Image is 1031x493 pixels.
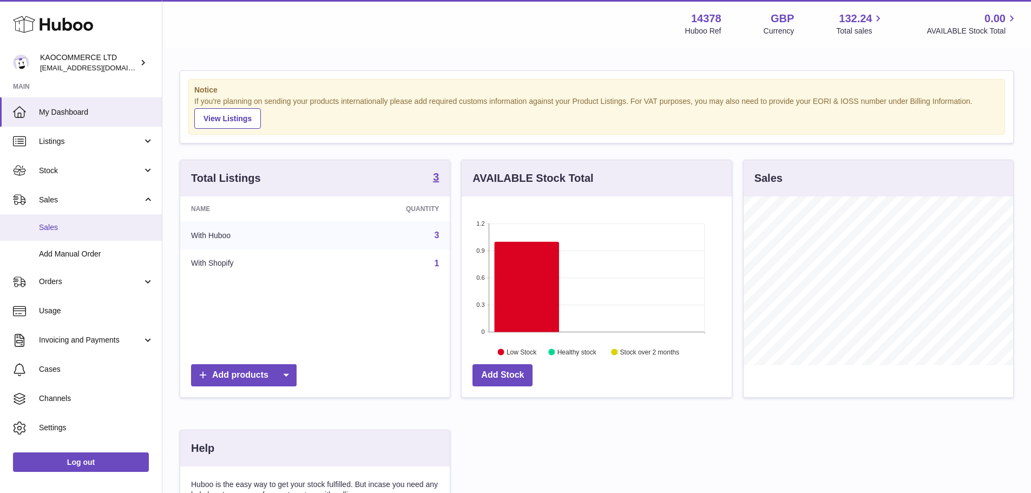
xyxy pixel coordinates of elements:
[326,196,450,221] th: Quantity
[13,452,149,472] a: Log out
[764,26,794,36] div: Currency
[194,108,261,129] a: View Listings
[39,423,154,433] span: Settings
[180,221,326,249] td: With Huboo
[472,171,593,186] h3: AVAILABLE Stock Total
[434,259,439,268] a: 1
[984,11,1006,26] span: 0.00
[836,26,884,36] span: Total sales
[477,220,485,227] text: 1.2
[507,348,537,356] text: Low Stock
[180,196,326,221] th: Name
[477,301,485,308] text: 0.3
[433,172,439,182] strong: 3
[477,274,485,281] text: 0.6
[191,441,214,456] h3: Help
[836,11,884,36] a: 132.24 Total sales
[434,231,439,240] a: 3
[39,249,154,259] span: Add Manual Order
[39,393,154,404] span: Channels
[40,63,159,72] span: [EMAIL_ADDRESS][DOMAIN_NAME]
[39,335,142,345] span: Invoicing and Payments
[472,364,533,386] a: Add Stock
[620,348,679,356] text: Stock over 2 months
[13,55,29,71] img: internalAdmin-14378@internal.huboo.com
[482,328,485,335] text: 0
[754,171,783,186] h3: Sales
[685,26,721,36] div: Huboo Ref
[180,249,326,278] td: With Shopify
[39,277,142,287] span: Orders
[191,364,297,386] a: Add products
[557,348,597,356] text: Healthy stock
[927,26,1018,36] span: AVAILABLE Stock Total
[477,247,485,254] text: 0.9
[839,11,872,26] span: 132.24
[433,172,439,185] a: 3
[39,195,142,205] span: Sales
[927,11,1018,36] a: 0.00 AVAILABLE Stock Total
[40,52,137,73] div: KAOCOMMERCE LTD
[194,96,999,129] div: If you're planning on sending your products internationally please add required customs informati...
[39,107,154,117] span: My Dashboard
[194,85,999,95] strong: Notice
[191,171,261,186] h3: Total Listings
[691,11,721,26] strong: 14378
[771,11,794,26] strong: GBP
[39,306,154,316] span: Usage
[39,166,142,176] span: Stock
[39,136,142,147] span: Listings
[39,222,154,233] span: Sales
[39,364,154,374] span: Cases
